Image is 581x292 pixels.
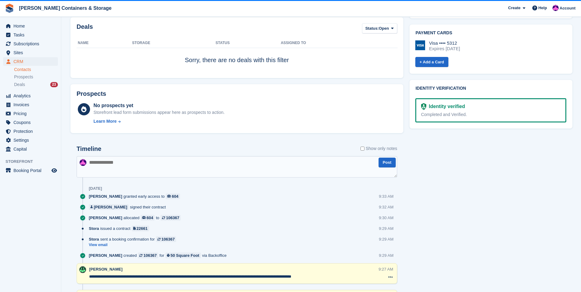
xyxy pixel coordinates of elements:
div: Learn More [93,118,116,125]
button: Status: Open [362,23,397,33]
span: Create [508,5,520,11]
a: Preview store [51,167,58,174]
div: 9:32 AM [379,204,394,210]
a: [PERSON_NAME] [89,204,129,210]
span: Subscriptions [13,39,50,48]
span: CRM [13,57,50,66]
span: Capital [13,145,50,153]
div: 604 [172,193,179,199]
span: Tasks [13,31,50,39]
span: Prospects [14,74,33,80]
a: menu [3,109,58,118]
div: granted early access to [89,193,183,199]
th: Assigned to [281,38,397,48]
a: menu [3,48,58,57]
div: Expires [DATE] [429,46,460,51]
div: 9:29 AM [379,253,394,258]
span: Pricing [13,109,50,118]
span: Open [379,25,389,32]
a: menu [3,118,58,127]
span: [PERSON_NAME] [89,253,122,258]
a: menu [3,39,58,48]
img: Visa Logo [415,40,425,50]
div: signed their contract [89,204,169,210]
div: 106367 [166,215,179,221]
a: menu [3,100,58,109]
div: 604 [147,215,153,221]
div: 9:33 AM [379,193,394,199]
div: 23 [50,82,58,87]
span: [PERSON_NAME] [89,215,122,221]
a: Deals 23 [14,81,58,88]
a: menu [3,31,58,39]
h2: Timeline [77,145,101,152]
div: 106367 [161,236,175,242]
a: 106367 [156,236,176,242]
span: Help [538,5,547,11]
a: View email [89,242,179,248]
span: Home [13,22,50,30]
h2: Payment cards [416,31,566,36]
div: 9:30 AM [379,215,394,221]
span: Analytics [13,92,50,100]
div: [DATE] [89,186,102,191]
div: sent a booking confirmation for [89,236,179,242]
span: [PERSON_NAME] [89,267,123,271]
div: 106367 [143,253,157,258]
a: [PERSON_NAME] Containers & Storage [17,3,114,13]
div: Storefront lead form submissions appear here as prospects to action. [93,109,224,116]
a: menu [3,22,58,30]
img: stora-icon-8386f47178a22dfd0bd8f6a31ec36ba5ce8667c1dd55bd0f319d3a0aa187defe.svg [5,4,14,13]
img: Arjun Preetham [79,266,86,273]
span: Protection [13,127,50,136]
div: issued a contract [89,226,152,231]
a: Prospects [14,74,58,80]
a: menu [3,127,58,136]
h2: Deals [77,23,93,35]
span: Coupons [13,118,50,127]
a: 604 [166,193,180,199]
a: 604 [141,215,155,221]
th: Storage [132,38,215,48]
span: Sorry, there are no deals with this filter [185,57,289,63]
th: Status [216,38,281,48]
a: 22661 [132,226,149,231]
div: Identity verified [426,103,465,110]
div: No prospects yet [93,102,224,109]
span: Status: [365,25,379,32]
img: Nathan Edwards [80,159,86,166]
a: + Add a Card [415,57,448,67]
span: Settings [13,136,50,144]
a: 106367 [138,253,158,258]
div: 50 Square Foot [171,253,199,258]
div: [PERSON_NAME] [94,204,127,210]
span: Stora [89,236,99,242]
a: Contacts [14,67,58,73]
input: Show only notes [360,145,364,152]
h2: Prospects [77,90,106,97]
a: 50 Square Foot [165,253,201,258]
a: menu [3,92,58,100]
div: 9:27 AM [379,266,393,272]
a: menu [3,166,58,175]
div: Visa •••• 5312 [429,40,460,46]
span: Sites [13,48,50,57]
span: Booking Portal [13,166,50,175]
th: Name [77,38,132,48]
div: 22661 [137,226,148,231]
label: Show only notes [360,145,397,152]
a: menu [3,136,58,144]
div: allocated to [89,215,184,221]
a: menu [3,145,58,153]
span: Storefront [6,159,61,165]
div: Completed and Verified. [421,111,560,118]
a: 106367 [160,215,181,221]
div: created for via Backoffice [89,253,230,258]
div: 9:29 AM [379,236,394,242]
span: Stora [89,226,99,231]
button: Post [379,158,396,168]
a: Learn More [93,118,224,125]
img: Identity Verification Ready [421,103,426,110]
div: 9:29 AM [379,226,394,231]
img: Nathan Edwards [553,5,559,11]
